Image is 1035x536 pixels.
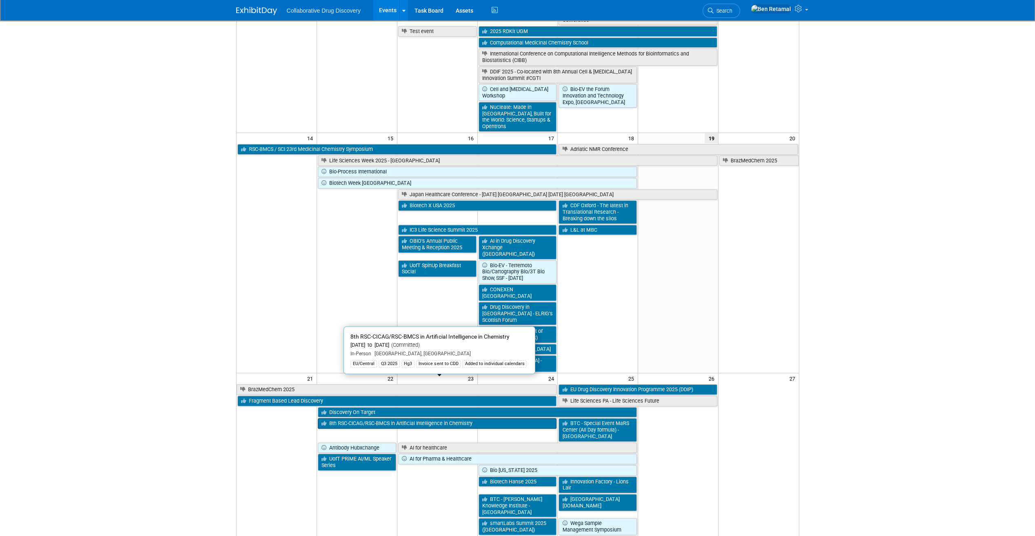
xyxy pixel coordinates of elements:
[318,407,637,418] a: Discovery On Target
[559,84,637,107] a: Bio-EV the Forum Innovation and Technology Expo, [GEOGRAPHIC_DATA]
[547,133,557,143] span: 17
[287,7,361,14] span: Collaborative Drug Discovery
[462,360,527,368] div: Added to individual calendars
[559,518,637,535] a: Wega Sample Management Symposium
[479,236,557,259] a: AI in Drug Discovery Xchange ([GEOGRAPHIC_DATA])
[479,302,557,325] a: Drug Discovery in [GEOGRAPHIC_DATA] - ELRIG’s Scottish Forum
[398,443,637,453] a: AI for healthcare
[398,454,637,464] a: AI for Pharma & Healthcare
[479,26,718,37] a: 2025 RDKit UGM
[237,144,557,155] a: RSC-BMCS / SCI 23rd Medicinal Chemistry Symposium
[398,225,557,235] a: IC3 Life Science Summit 2025
[627,373,638,383] span: 25
[559,476,637,493] a: Innovation Factory - Lions Lair
[350,342,528,349] div: [DATE] to [DATE]
[703,4,740,18] a: Search
[379,360,400,368] div: Q3 2025
[318,155,717,166] a: Life Sciences Week 2025 - [GEOGRAPHIC_DATA]
[479,38,718,48] a: Computational Medicinal Chemistry School
[479,260,557,284] a: Bio-EV - Terremoto Bio/Cartography Bio/3T Bio Show, SSF - [DATE]
[559,200,637,224] a: CDF Oxford - The latest in Translational Research - Breaking down the silos
[559,144,798,155] a: Adriatic NMR Conference
[559,418,637,441] a: BTC - Special Event MaRS Center (All Day formula) - [GEOGRAPHIC_DATA]
[559,384,717,395] a: EU Drug Discovery Innovation Programme 2025 (DDIP)
[547,373,557,383] span: 24
[350,333,509,340] span: 8th RSC-CICAG/RSC-BMCS in Artificial Intelligence in Chemistry
[479,476,557,487] a: Biotech Hanse 2025
[479,518,557,535] a: smartLabs Summit 2025 ([GEOGRAPHIC_DATA])
[350,351,371,357] span: In-Person
[387,133,397,143] span: 15
[237,384,557,395] a: BrazMedChem 2025
[306,133,317,143] span: 14
[318,454,396,470] a: UofT PRiME AI/ML Speaker Series
[559,494,637,511] a: [GEOGRAPHIC_DATA][DOMAIN_NAME]
[237,396,557,406] a: Fragment Based Lead Discovery
[708,373,718,383] span: 26
[627,133,638,143] span: 18
[479,465,637,476] a: Bio [US_STATE] 2025
[389,342,420,348] span: (Committed)
[398,200,557,211] a: Biotech X USA 2025
[371,351,470,357] span: [GEOGRAPHIC_DATA], [GEOGRAPHIC_DATA]
[751,4,791,13] img: Ben Retamal
[479,102,557,132] a: Nucleate: Made in [GEOGRAPHIC_DATA], Built for the World: Science, Startups & Opentrons
[719,155,798,166] a: BrazMedChem 2025
[318,443,396,453] a: Antibody Hubxchange
[387,373,397,383] span: 22
[479,494,557,517] a: BTC - [PERSON_NAME] Knowledge Institute - [GEOGRAPHIC_DATA]
[398,26,476,37] a: Test event
[479,49,718,65] a: International Conference on Computational Intelligence Methods for Bioinformatics and Biostatisti...
[559,396,717,406] a: Life Sciences PA - Life Sciences Future
[401,360,414,368] div: Hg3
[398,189,717,200] a: Japan Healthcare Conference - [DATE] [GEOGRAPHIC_DATA] [DATE] [GEOGRAPHIC_DATA]
[306,373,317,383] span: 21
[789,133,799,143] span: 20
[559,225,637,235] a: L&L at MBC
[318,418,557,429] a: 8th RSC-CICAG/RSC-BMCS in Artificial Intelligence in Chemistry
[236,7,277,15] img: ExhibitDay
[318,178,637,188] a: Biotech Week [GEOGRAPHIC_DATA]
[789,373,799,383] span: 27
[318,166,637,177] a: Bio-Process International
[416,360,461,368] div: Invoice sent to CDD
[705,133,718,143] span: 19
[350,360,377,368] div: EU/Central
[398,236,476,252] a: OBIO’s Annual Public Meeting & Reception 2025
[479,66,637,83] a: DDIF 2025 - Co-located with 8th Annual Cell & [MEDICAL_DATA] Innovation Summit #CGTI
[467,373,477,383] span: 23
[714,8,732,14] span: Search
[398,260,476,277] a: UofT SpinUp Breakfast Social
[479,284,557,301] a: CONEXEN [GEOGRAPHIC_DATA]
[467,133,477,143] span: 16
[479,84,557,101] a: Cell and [MEDICAL_DATA] Workshop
